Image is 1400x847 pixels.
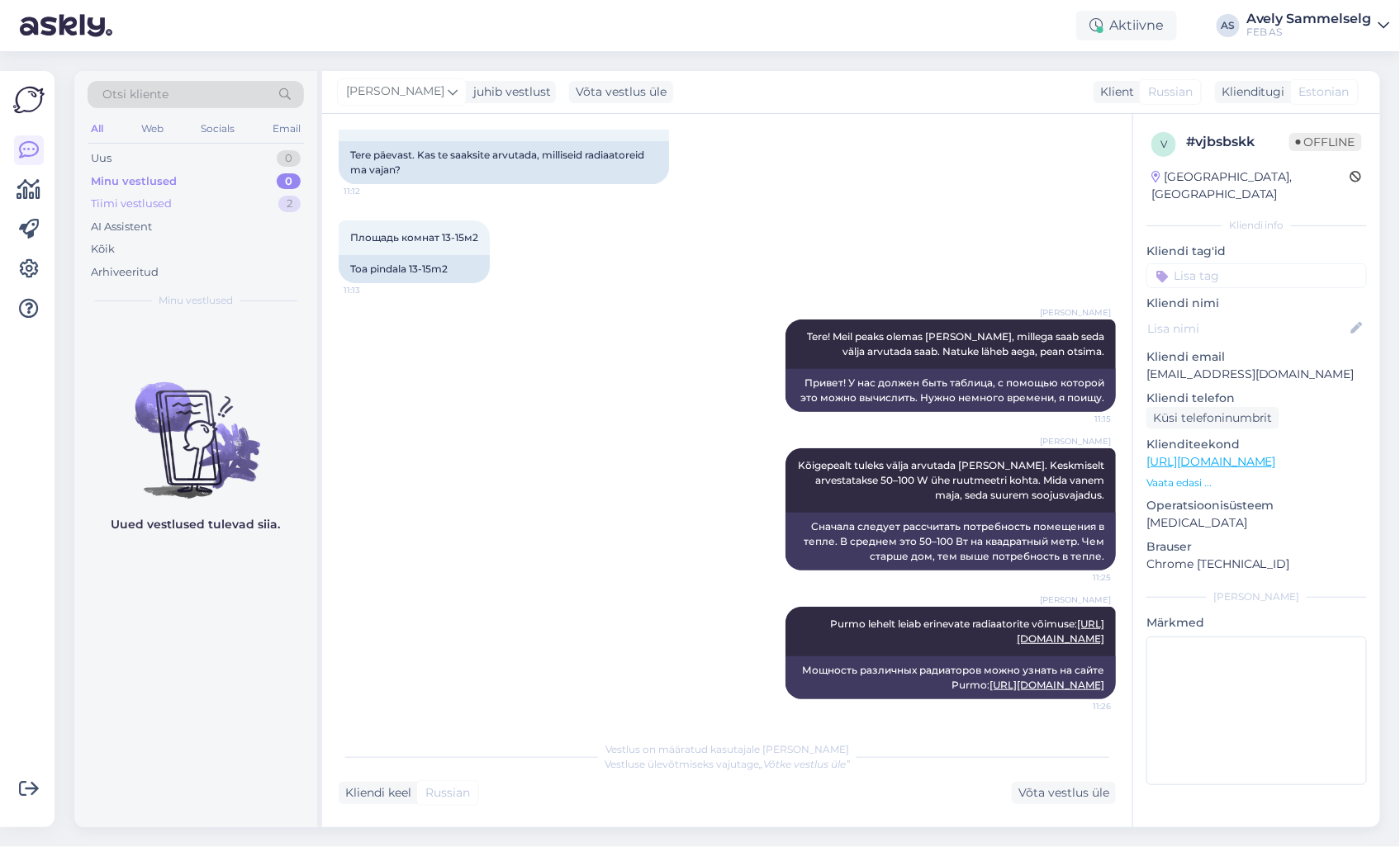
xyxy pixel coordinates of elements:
p: Kliendi telefon [1146,390,1367,407]
div: 0 [277,150,301,167]
span: [PERSON_NAME] [1040,594,1111,606]
div: Uus [91,150,112,167]
div: Võta vestlus üle [569,81,673,103]
input: Lisa nimi [1147,319,1348,338]
span: [PERSON_NAME] [1040,435,1111,447]
div: # vjbsbskk [1186,132,1289,152]
div: Мощность различных радиаторов можно узнать на сайте Purmo: [785,656,1116,699]
a: Avely SammelselgFEB AS [1246,12,1390,39]
div: Web [138,118,167,140]
span: Minu vestlused [159,293,233,308]
span: Kõigepealt tuleks välja arvutada [PERSON_NAME]. Keskmiselt arvestatakse 50–100 W ühe ruutmeetri k... [798,459,1107,501]
div: Email [269,118,304,140]
span: Площадь комнат 13-15м2 [350,231,478,244]
img: Askly Logo [13,84,45,116]
p: Vaata edasi ... [1146,476,1367,490]
span: 11:13 [344,284,406,296]
span: 11:26 [1049,700,1111,712]
p: [EMAIL_ADDRESS][DOMAIN_NAME] [1146,366,1367,383]
div: Klient [1094,83,1134,101]
div: Tiimi vestlused [91,196,172,212]
a: [URL][DOMAIN_NAME] [1146,454,1276,469]
div: Avely Sammelselg [1246,12,1372,26]
input: Lisa tag [1146,263,1367,288]
div: Tere päevast. Kas te saaksite arvutada, milliseid radiaatoreid ma vajan? [339,141,669,184]
p: Kliendi tag'id [1146,243,1367,260]
div: Привет! У нас должен быть таблица, с помощью которой это можно вычислить. Нужно немного времени, ... [785,369,1116,412]
div: Arhiveeritud [91,264,159,281]
i: „Võtke vestlus üle” [759,758,850,770]
span: 11:25 [1049,571,1111,584]
div: Socials [197,118,238,140]
div: [PERSON_NAME] [1146,589,1367,604]
span: Otsi kliente [102,86,168,103]
a: [URL][DOMAIN_NAME] [989,679,1104,691]
p: Chrome [TECHNICAL_ID] [1146,556,1367,573]
span: Vestlus on määratud kasutajale [PERSON_NAME] [605,743,849,755]
p: Brauser [1146,538,1367,556]
p: Märkmed [1146,614,1367,632]
div: Minu vestlused [91,173,177,190]
span: 11:12 [344,185,406,197]
span: Russian [1148,83,1193,101]
div: 2 [278,196,301,212]
span: 11:15 [1049,413,1111,425]
div: Küsi telefoninumbrit [1146,407,1279,429]
div: 0 [277,173,301,190]
p: Kliendi email [1146,348,1367,366]
div: Klienditugi [1215,83,1285,101]
div: Aktiivne [1076,11,1177,40]
p: [MEDICAL_DATA] [1146,514,1367,532]
div: Kõik [91,241,115,258]
p: Operatsioonisüsteem [1146,497,1367,514]
p: Klienditeekond [1146,436,1367,453]
span: v [1160,138,1167,150]
span: Offline [1289,133,1362,151]
div: Kliendi info [1146,218,1367,233]
div: Võta vestlus üle [1012,782,1116,804]
span: Estonian [1299,83,1350,101]
div: AS [1217,14,1240,37]
div: Kliendi keel [339,784,411,802]
p: Uued vestlused tulevad siia. [112,516,281,533]
img: No chats [74,353,317,501]
div: AI Assistent [91,219,152,235]
div: Toa pindala 13-15m2 [339,255,490,283]
span: [PERSON_NAME] [346,83,444,101]
span: Russian [425,784,470,802]
span: Purmo lehelt leiab erinevate radiaatorite võimuse: [830,618,1104,645]
span: [PERSON_NAME] [1040,306,1111,319]
div: Сначала следует рассчитать потребность помещения в тепле. В среднем это 50–100 Вт на квадратный м... [785,513,1116,570]
div: All [88,118,107,140]
span: Tere! Meil peaks olemas [PERSON_NAME], millega saab seda välja arvutada saab. Natuke läheb aega, ... [807,330,1107,357]
span: Vestluse ülevõtmiseks vajutage [605,758,850,770]
div: FEB AS [1246,26,1372,39]
div: [GEOGRAPHIC_DATA], [GEOGRAPHIC_DATA] [1151,168,1350,203]
div: juhib vestlust [467,83,551,101]
p: Kliendi nimi [1146,295,1367,312]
